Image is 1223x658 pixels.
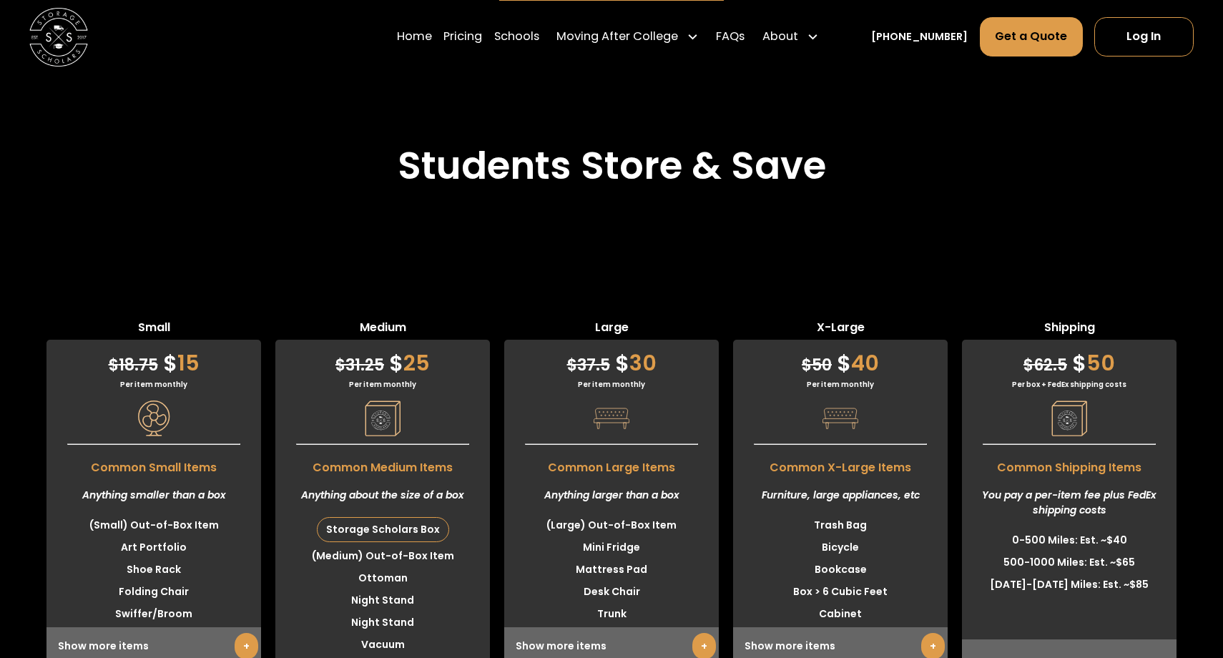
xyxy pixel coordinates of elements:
li: Ottoman [275,567,490,589]
span: Common Medium Items [275,452,490,476]
div: About [762,28,798,46]
img: Pricing Category Icon [594,401,629,436]
div: Per item monthly [275,379,490,390]
li: Folding Chair [46,581,261,603]
a: Log In [1094,17,1194,57]
span: Common X-Large Items [733,452,948,476]
div: Per box + FedEx shipping costs [962,379,1177,390]
li: Trash Bag [733,514,948,536]
span: 37.5 [567,354,610,376]
div: Anything smaller than a box [46,476,261,514]
a: home [29,7,88,66]
div: You pay a per-item fee plus FedEx shipping costs [962,476,1177,529]
div: Per item monthly [46,379,261,390]
div: 15 [46,340,261,379]
img: Pricing Category Icon [822,401,858,436]
li: Trunk [504,603,719,625]
li: Shoe Rack [46,559,261,581]
span: Shipping [962,319,1177,340]
li: Bookcase [733,559,948,581]
div: Storage Scholars Box [318,518,448,541]
li: Mini Fridge [504,536,719,559]
div: Moving After College [551,16,704,57]
span: Common Small Items [46,452,261,476]
a: FAQs [716,16,745,57]
div: 25 [275,340,490,379]
div: Anything about the size of a box [275,476,490,514]
li: Art Portfolio [46,536,261,559]
li: Box > 6 Cubic Feet [733,581,948,603]
div: 50 [962,340,1177,379]
div: Anything larger than a box [504,476,719,514]
div: 40 [733,340,948,379]
span: $ [837,348,851,378]
span: Common Large Items [504,452,719,476]
li: Desk Chair [504,581,719,603]
li: Vacuum [275,634,490,656]
span: 31.25 [335,354,384,376]
img: Pricing Category Icon [1051,401,1087,436]
span: $ [1023,354,1033,376]
li: [DATE]-[DATE] Miles: Est. ~$85 [962,574,1177,596]
li: 500-1000 Miles: Est. ~$65 [962,551,1177,574]
li: Swiffer/Broom [46,603,261,625]
li: (Medium) Out-of-Box Item [275,545,490,567]
a: Schools [494,16,539,57]
a: Home [397,16,432,57]
span: Medium [275,319,490,340]
span: $ [615,348,629,378]
div: About [757,16,825,57]
span: $ [335,354,345,376]
span: 62.5 [1023,354,1067,376]
span: $ [163,348,177,378]
span: $ [567,354,577,376]
img: Pricing Category Icon [136,401,172,436]
a: Get a Quote [980,17,1083,57]
div: Per item monthly [733,379,948,390]
span: Common Shipping Items [962,452,1177,476]
li: (Large) Out-of-Box Item [504,514,719,536]
span: $ [109,354,119,376]
img: Pricing Category Icon [365,401,401,436]
div: Per item monthly [504,379,719,390]
span: $ [802,354,812,376]
li: Bicycle [733,536,948,559]
div: Moving After College [556,28,678,46]
li: Night Stand [275,589,490,612]
li: Night Stand [275,612,490,634]
span: Large [504,319,719,340]
span: 18.75 [109,354,158,376]
li: 0-500 Miles: Est. ~$40 [962,529,1177,551]
span: $ [1072,348,1086,378]
li: Cabinet [733,603,948,625]
h2: Students Store & Save [398,143,826,189]
li: Mattress Pad [504,559,719,581]
span: 50 [802,354,832,376]
span: Small [46,319,261,340]
div: Furniture, large appliances, etc [733,476,948,514]
span: $ [389,348,403,378]
a: [PHONE_NUMBER] [871,29,968,44]
img: Storage Scholars main logo [29,7,88,66]
span: X-Large [733,319,948,340]
li: (Small) Out-of-Box Item [46,514,261,536]
a: Pricing [443,16,482,57]
div: 30 [504,340,719,379]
